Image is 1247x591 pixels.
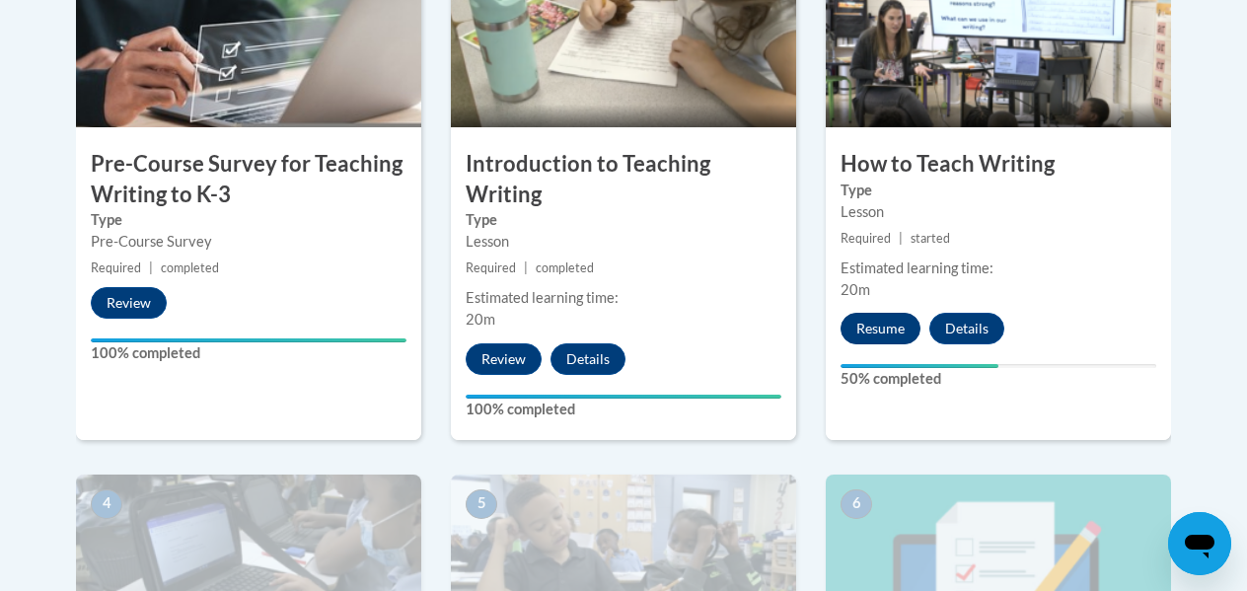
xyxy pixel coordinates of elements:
[911,231,950,246] span: started
[841,368,1156,390] label: 50% completed
[1168,512,1231,575] iframe: Button to launch messaging window
[466,311,495,328] span: 20m
[451,149,796,210] h3: Introduction to Teaching Writing
[466,489,497,519] span: 5
[466,209,781,231] label: Type
[91,231,406,253] div: Pre-Course Survey
[841,258,1156,279] div: Estimated learning time:
[161,260,219,275] span: completed
[536,260,594,275] span: completed
[91,260,141,275] span: Required
[91,287,167,319] button: Review
[91,338,406,342] div: Your progress
[466,287,781,309] div: Estimated learning time:
[841,201,1156,223] div: Lesson
[524,260,528,275] span: |
[91,342,406,364] label: 100% completed
[91,209,406,231] label: Type
[841,281,870,298] span: 20m
[841,364,998,368] div: Your progress
[91,489,122,519] span: 4
[466,260,516,275] span: Required
[841,231,891,246] span: Required
[466,395,781,399] div: Your progress
[466,399,781,420] label: 100% completed
[841,313,920,344] button: Resume
[76,149,421,210] h3: Pre-Course Survey for Teaching Writing to K-3
[466,343,542,375] button: Review
[841,489,872,519] span: 6
[149,260,153,275] span: |
[826,149,1171,180] h3: How to Teach Writing
[841,180,1156,201] label: Type
[550,343,625,375] button: Details
[929,313,1004,344] button: Details
[899,231,903,246] span: |
[466,231,781,253] div: Lesson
